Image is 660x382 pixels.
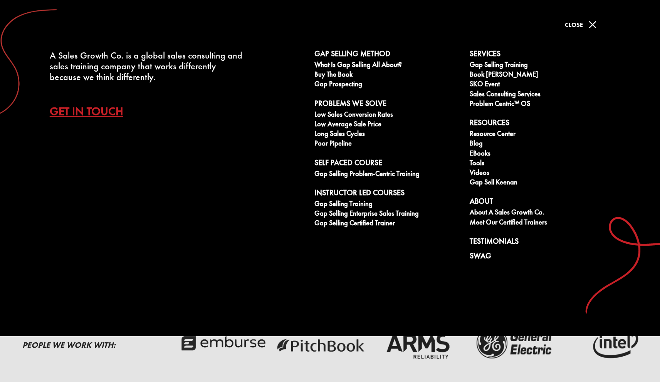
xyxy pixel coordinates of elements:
[585,17,600,32] span: M
[470,49,616,61] a: Services
[314,111,461,120] a: Low Sales Conversion Rates
[178,325,268,361] img: emburse-logo-dark
[470,80,616,90] a: SKO Event
[275,325,365,361] img: pitchbook-logo-dark
[314,188,461,200] a: Instructor Led Courses
[50,50,245,82] div: A Sales Growth Co. is a global sales consulting and sales training company that works differently...
[373,325,463,361] img: arms-reliability-logo-dark
[314,158,461,170] a: Self Paced Course
[470,169,616,178] a: Videos
[470,197,616,208] a: About
[470,118,616,130] a: Resources
[314,120,461,130] a: Low Average Sale Price
[470,325,560,361] img: ge-logo-dark
[314,99,461,111] a: Problems We Solve
[314,130,461,139] a: Long Sales Cycles
[470,218,616,228] a: Meet our Certified Trainers
[568,325,658,361] img: intel-logo-dark
[470,251,616,263] a: Swag
[470,237,616,248] a: Testimonials
[314,70,461,80] a: Buy The Book
[314,49,461,61] a: Gap Selling Method
[470,149,616,159] a: eBooks
[314,170,461,179] a: Gap Selling Problem-Centric Training
[470,90,616,100] a: Sales Consulting Services
[470,130,616,139] a: Resource Center
[50,98,135,125] a: Get In Touch
[470,208,616,218] a: About A Sales Growth Co.
[314,209,461,219] a: Gap Selling Enterprise Sales Training
[314,219,461,229] a: Gap Selling Certified Trainer
[565,21,583,29] span: Close
[314,139,461,149] a: Poor Pipeline
[314,61,461,70] a: What is Gap Selling all about?
[314,200,461,209] a: Gap Selling Training
[470,178,616,188] a: Gap Sell Keenan
[314,80,461,90] a: Gap Prospecting
[470,159,616,169] a: Tools
[470,139,616,149] a: Blog
[470,70,616,80] a: Book [PERSON_NAME]
[470,100,616,109] a: Problem Centric™ OS
[470,61,616,70] a: Gap Selling Training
